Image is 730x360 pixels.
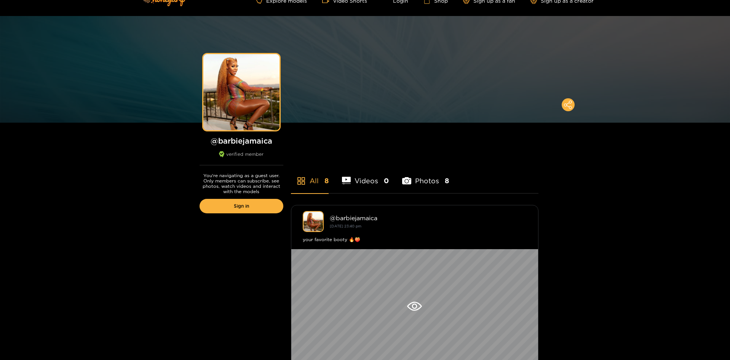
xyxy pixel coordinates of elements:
[291,159,329,193] li: All
[303,211,324,232] img: barbiejamaica
[330,224,361,228] small: [DATE] 23:40 pm
[342,159,389,193] li: Videos
[297,176,306,186] span: appstore
[330,214,527,221] div: @ barbiejamaica
[402,159,449,193] li: Photos
[200,173,283,194] p: You're navigating as a guest user. Only members can subscribe, see photos, watch videos and inter...
[200,199,283,213] a: Sign in
[200,136,283,146] h1: @ barbiejamaica
[445,176,449,186] span: 8
[200,151,283,165] div: verified member
[324,176,329,186] span: 8
[303,236,527,243] div: your favorite booty 🔥🍑
[384,176,389,186] span: 0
